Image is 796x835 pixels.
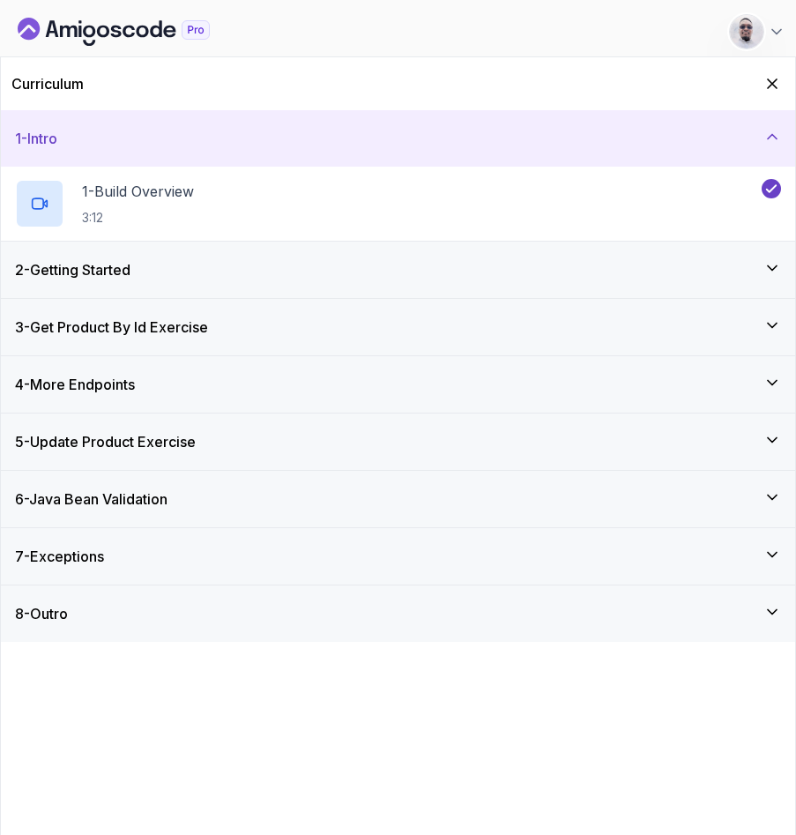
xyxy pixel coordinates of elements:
[1,356,795,413] button: 4-More Endpoints
[730,15,763,48] img: user profile image
[15,179,781,228] button: 1-Build Overview3:12
[18,18,250,46] a: Dashboard
[1,414,795,470] button: 5-Update Product Exercise
[82,181,194,202] p: 1 - Build Overview
[1,242,795,298] button: 2-Getting Started
[760,71,785,96] button: Hide Curriculum for mobile
[729,14,785,49] button: user profile image
[15,259,130,280] h3: 2 - Getting Started
[15,546,104,567] h3: 7 - Exceptions
[15,488,167,510] h3: 6 - Java Bean Validation
[1,110,795,167] button: 1-Intro
[15,603,68,624] h3: 8 - Outro
[15,128,57,149] h3: 1 - Intro
[1,471,795,527] button: 6-Java Bean Validation
[1,299,795,355] button: 3-Get Product By Id Exercise
[1,528,795,585] button: 7-Exceptions
[11,73,84,94] h2: Curriculum
[15,317,208,338] h3: 3 - Get Product By Id Exercise
[15,431,196,452] h3: 5 - Update Product Exercise
[82,209,194,227] p: 3:12
[1,585,795,642] button: 8-Outro
[15,374,135,395] h3: 4 - More Endpoints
